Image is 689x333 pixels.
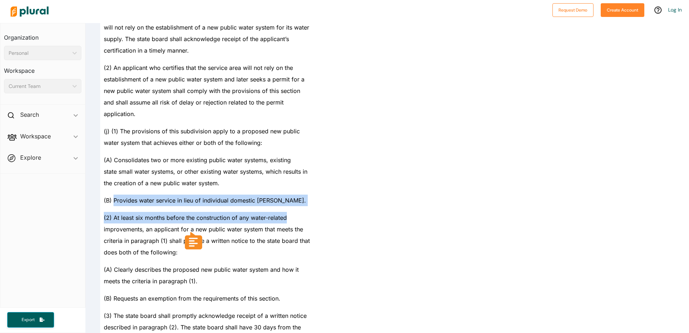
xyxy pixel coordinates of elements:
[104,128,300,135] span: (j) (1) The provisions of this subdivision apply to a proposed new public
[104,179,219,187] span: the creation of a new public water system.
[104,110,135,117] span: application.
[104,156,291,164] span: (A) Consolidates two or more existing public water systems, existing
[4,27,81,43] h3: Organization
[104,226,303,233] span: improvements, an applicant for a new public water system that meets the
[552,3,594,17] button: Request Demo
[4,60,81,76] h3: Workspace
[104,168,307,175] span: state small water systems, or other existing water systems, which results in
[17,317,40,323] span: Export
[104,324,301,331] span: described in paragraph (2). The state board shall have 30 days from the
[104,76,305,83] span: establishment of a new public water system and later seeks a permit for a
[104,35,289,43] span: supply. The state board shall acknowledge receipt of the applicant’s
[104,99,284,106] span: and shall assume all risk of delay or rejection related to the permit
[552,6,594,13] a: Request Demo
[668,6,682,13] a: Log In
[7,312,54,328] button: Export
[104,47,189,54] span: certification in a timely manner.
[9,83,70,90] div: Current Team
[9,49,70,57] div: Personal
[104,312,307,319] span: (3) The state board shall promptly acknowledge receipt of a written notice
[104,139,262,146] span: water system that achieves either or both of the following:
[104,237,310,244] span: criteria in paragraph (1) shall provide a written notice to the state board that
[104,64,293,71] span: (2) An applicant who certifies that the service area will not rely on the
[104,197,306,204] span: (B) Provides water service in lieu of individual domestic [PERSON_NAME].
[104,214,287,221] span: (2) At least six months before the construction of any water-related
[104,24,309,31] span: will not rely on the establishment of a new public water system for its water
[104,266,299,273] span: (A) Clearly describes the proposed new public water system and how it
[104,295,280,302] span: (B) Requests an exemption from the requirements of this section.
[601,3,644,17] button: Create Account
[104,277,197,285] span: meets the criteria in paragraph (1).
[601,6,644,13] a: Create Account
[104,87,300,94] span: new public water system shall comply with the provisions of this section
[104,249,178,256] span: does both of the following:
[20,111,39,119] h2: Search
